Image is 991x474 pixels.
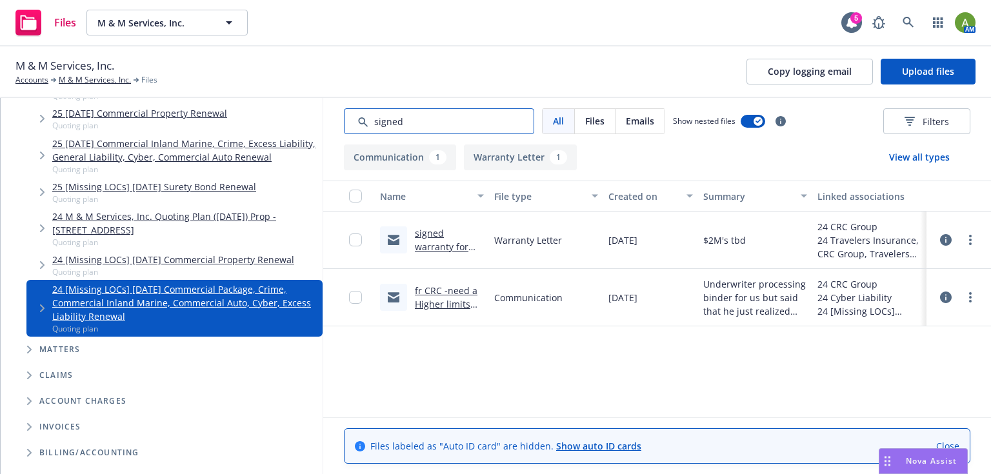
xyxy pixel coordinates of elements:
span: Upload files [902,65,954,77]
button: Filters [883,108,970,134]
span: Quoting plan [52,266,294,277]
span: M & M Services, Inc. [15,57,114,74]
span: $2M's tbd [703,233,746,247]
span: [DATE] [608,233,637,247]
span: Show nested files [673,115,736,126]
span: Communication [494,291,563,304]
div: 24 Cyber Liability [817,291,921,304]
a: M & M Services, Inc. [59,74,131,86]
a: more [963,232,978,248]
span: Quoting plan [52,164,317,175]
span: Quoting plan [52,323,317,334]
span: Files labeled as "Auto ID card" are hidden. [370,439,641,453]
div: 1 [550,150,567,164]
span: Files [54,17,76,28]
div: 5 [850,12,862,24]
input: Toggle Row Selected [349,233,362,246]
button: Warranty Letter [464,144,577,170]
span: M & M Services, Inc. [97,16,209,30]
span: Emails [626,114,654,128]
a: 25 [DATE] Commercial Inland Marine, Crime, Excess Liability, General Liability, Cyber, Commercial... [52,137,317,164]
div: File type [494,190,584,203]
a: Show auto ID cards [556,440,641,452]
span: Quoting plan [52,193,256,204]
a: Search [896,10,921,35]
div: 24 [Missing LOCs] [DATE] Commercial Package, Crime, Commercial Inland Marine, Commercial Auto, Cy... [817,304,921,318]
a: 24 M & M Services, Inc. Quoting Plan ([DATE]) Prop -[STREET_ADDRESS] [52,210,317,237]
button: M & M Services, Inc. [86,10,248,35]
a: fr CRC -need a Higher limits warranty signed/dated.msg [415,284,483,351]
a: Switch app [925,10,951,35]
span: Account charges [39,397,126,405]
span: [DATE] [608,291,637,304]
button: Name [375,181,489,212]
span: Filters [923,115,949,128]
button: Upload files [881,59,976,84]
button: Created on [603,181,698,212]
a: Files [10,5,81,41]
input: Select all [349,190,362,202]
button: File type [489,181,603,212]
span: Invoices [39,423,81,431]
button: View all types [868,144,970,170]
div: Summary [703,190,793,203]
span: Files [141,74,157,86]
span: Quoting plan [52,237,317,248]
input: Toggle Row Selected [349,291,362,304]
button: Summary [698,181,812,212]
button: Linked associations [812,181,926,212]
span: Underwriter processing binder for us but said that he just realized since he never formalized the... [703,277,807,318]
a: 24 [Missing LOCs] [DATE] Commercial Package, Crime, Commercial Inland Marine, Commercial Auto, Cy... [52,282,317,323]
a: 24 [Missing LOCs] [DATE] Commercial Property Renewal [52,253,294,266]
button: Copy logging email [746,59,873,84]
div: 24 CRC Group [817,277,921,291]
span: Claims [39,371,73,379]
span: Filters [905,115,949,128]
span: Files [585,114,605,128]
div: Created on [608,190,679,203]
a: Close [936,439,959,453]
span: Matters [39,346,80,353]
a: signed warranty for the $1M for 10/15/24-25 Cyber renewal.msg [415,227,470,307]
span: All [553,114,564,128]
span: Billing/Accounting [39,449,139,457]
a: Accounts [15,74,48,86]
button: Nova Assist [879,448,968,474]
span: Copy logging email [768,65,852,77]
div: Linked associations [817,190,921,203]
a: Report a Bug [866,10,892,35]
button: Communication [344,144,456,170]
div: Drag to move [879,449,896,473]
span: Nova Assist [906,455,957,466]
div: 24 CRC Group [817,220,921,233]
a: 25 [Missing LOCs] [DATE] Surety Bond Renewal [52,180,256,193]
span: Warranty Letter [494,233,562,247]
input: Search by keyword... [344,108,534,134]
div: Name [380,190,470,203]
a: 25 [DATE] Commercial Property Renewal [52,106,227,120]
span: Quoting plan [52,120,227,131]
img: photo [955,12,976,33]
a: more [963,290,978,305]
div: 24 Travelers Insurance, CRC Group, Travelers Excess and Surplus Lines Company - CRC Group [817,233,921,261]
div: 1 [429,150,446,164]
